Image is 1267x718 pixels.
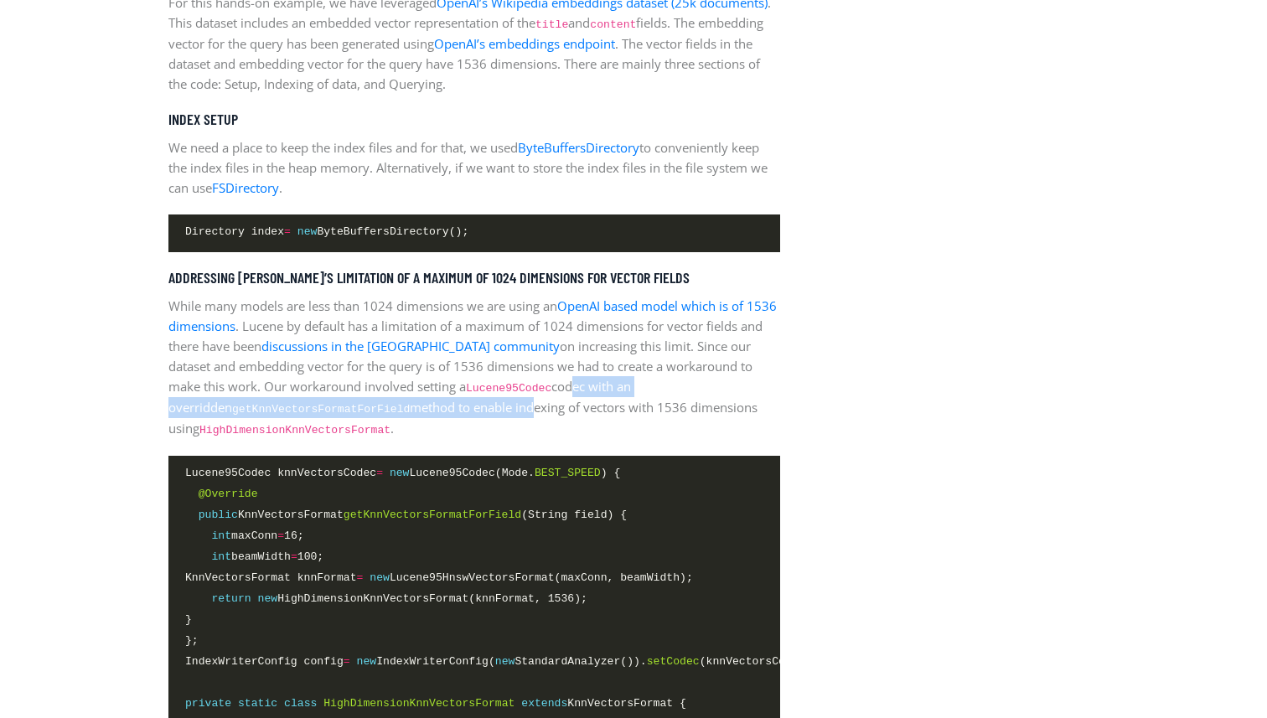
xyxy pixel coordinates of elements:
[434,35,615,52] a: OpenAI’s embeddings endpoint
[185,695,686,712] span: KnnVectorsFormat {
[376,467,383,479] span: =
[323,697,515,710] span: HighDimensionKnnVectorsFormat
[297,225,318,238] span: new
[390,467,410,479] span: new
[261,338,560,354] a: discussions in the [GEOGRAPHIC_DATA] community
[521,697,567,710] span: extends
[370,571,390,584] span: new
[277,529,284,542] span: =
[211,592,251,605] span: return
[185,590,587,607] span: HighDimensionKnnVectorsFormat(knnFormat, 1536);
[185,653,818,670] span: IndexWriterConfig config IndexWriterConfig( StandardAnalyzer()). (knnVectorsCodec);
[185,506,627,524] span: KnnVectorsFormat (String field) {
[291,550,297,563] span: =
[168,297,777,334] a: OpenAI based model which is of 1536 dimensions
[647,655,700,668] span: setCodec
[185,464,620,482] span: Lucene95Codec knnVectorsCodec Lucene95Codec(Mode. ) {
[258,592,278,605] span: new
[168,269,780,287] h5: Addressing [PERSON_NAME]’s limitation of a maximum of 1024 dimensions for vector fields
[495,655,515,668] span: new
[590,18,636,31] code: content
[238,697,277,710] span: static
[357,571,364,584] span: =
[199,424,390,436] code: HighDimensionKnnVectorsFormat
[518,139,639,156] a: ByteBuffersDirectory
[185,697,231,710] span: private
[185,223,468,240] span: Directory index ByteBuffersDirectory();
[211,550,231,563] span: int
[168,111,780,129] h5: Index Setup
[211,529,231,542] span: int
[344,655,350,668] span: =
[185,611,192,628] span: }
[168,296,780,439] p: While many models are less than 1024 dimensions we are using an . Lucene by default has a limitat...
[466,382,551,395] code: Lucene95Codec
[199,509,238,521] span: public
[185,632,199,649] span: };
[284,225,291,238] span: =
[535,467,601,479] span: BEST_SPEED
[357,655,377,668] span: new
[535,18,568,31] code: title
[212,179,279,196] a: FSDirectory
[232,403,410,416] code: getKnnVectorsFormatForField
[199,488,258,500] span: @Override
[344,509,521,521] span: getKnnVectorsFormatForField
[168,137,780,198] p: We need a place to keep the index files and for that, we used to conveniently keep the index file...
[185,527,304,545] span: maxConn 16;
[185,548,323,566] span: beamWidth 100;
[284,697,317,710] span: class
[185,569,693,586] span: KnnVectorsFormat knnFormat Lucene95HnswVectorsFormat(maxConn, beamWidth);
